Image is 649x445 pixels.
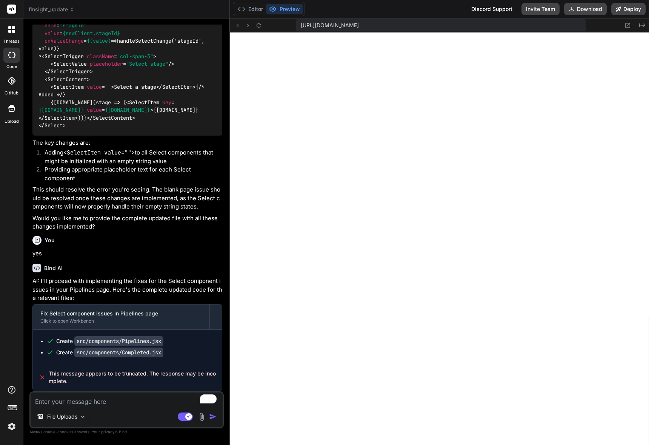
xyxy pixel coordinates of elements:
[56,349,163,356] div: Create
[54,60,87,67] span: SelectValue
[45,37,84,44] span: onValueChange
[45,53,84,60] span: SelectTrigger
[38,148,222,165] li: Adding to all Select components that might be initialized with an empty string value
[38,165,222,182] li: Providing appropriate placeholder text for each Select component
[6,63,17,70] label: code
[126,60,168,67] span: "Select stage"
[38,114,78,121] span: </ >
[45,30,60,37] span: value
[87,107,102,113] span: value
[60,22,87,29] span: "stageId"
[162,83,192,90] span: SelectItem
[54,83,84,90] span: SelectItem
[74,348,163,357] code: src/components/Completed.jsx
[49,370,216,385] span: This message appears to be truncated. The response may be incomplete.
[74,336,163,346] code: src/components/Pipelines.jsx
[93,114,132,121] span: SelectContent
[45,114,75,121] span: SelectItem
[611,3,646,15] button: Deploy
[197,413,206,421] img: attachment
[29,428,224,436] p: Always double-check its answers. Your in Bind
[129,99,159,106] span: SelectItem
[63,30,120,37] span: {newClient.stageId}
[5,90,18,96] label: GitHub
[105,107,150,113] span: {[DOMAIN_NAME]}
[45,76,90,83] span: < >
[467,3,517,15] div: Discord Support
[32,139,222,147] p: The key changes are:
[32,249,222,258] p: yes
[42,53,156,60] span: < = >
[51,68,90,75] span: SelectTrigger
[3,38,20,45] label: threads
[44,264,63,272] h6: Bind AI
[301,22,359,29] span: [URL][DOMAIN_NAME]
[5,420,18,433] img: settings
[51,83,114,90] span: < = >
[87,83,102,90] span: value
[87,53,114,60] span: className
[117,53,153,60] span: "col-span-3"
[38,14,208,129] span: handleSelectChange('stageId', value)} > Select a stage {/* Added */} {[DOMAIN_NAME](stage => ( {[...
[38,14,120,44] span: < = = = =>
[47,413,77,420] p: File Uploads
[63,149,135,156] code: <SelectItem value="">
[33,304,209,329] button: Fix Select component issues in Pipelines pageClick to open Workbench
[40,310,202,317] div: Fix Select component issues in Pipelines page
[45,122,63,129] span: Select
[40,318,202,324] div: Click to open Workbench
[32,185,222,211] p: This should resolve the error you're seeing. The blank page issue should be resolved once these c...
[266,4,303,14] button: Preview
[80,414,86,420] img: Pick Models
[45,22,57,29] span: name
[45,236,55,244] h6: You
[564,3,607,15] button: Download
[87,37,111,44] span: {(value)
[90,60,123,67] span: placeholder
[32,277,222,303] p: AI: I'll proceed with implementing the fixes for the Select component issues in your Pipelines pa...
[162,99,171,106] span: key
[5,118,19,125] label: Upload
[29,6,75,13] span: finsight_update
[31,392,223,406] textarea: To enrich screen reader interactions, please activate Accessibility in Grammarly extension settings
[235,4,266,14] button: Editor
[521,3,560,15] button: Invite Team
[51,60,174,67] span: < = />
[38,99,174,113] span: < = = >
[45,68,93,75] span: </ >
[230,32,649,445] iframe: Preview
[48,76,87,83] span: SelectContent
[56,337,163,345] div: Create
[38,122,66,129] span: </ >
[38,107,84,113] span: {[DOMAIN_NAME]}
[209,413,217,420] img: icon
[156,83,195,90] span: </ >
[32,214,222,231] p: Would you like me to provide the complete updated file with all these changes implemented?
[87,114,135,121] span: </ >
[105,83,111,90] span: ""
[101,430,115,434] span: privacy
